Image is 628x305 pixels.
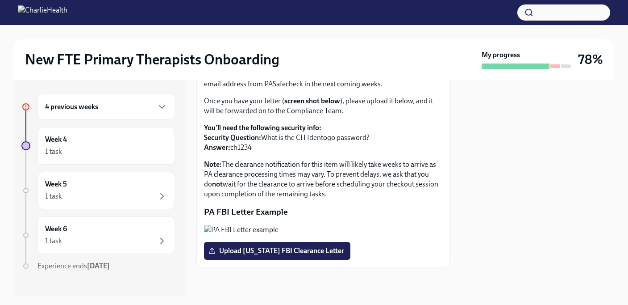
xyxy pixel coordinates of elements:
[45,191,62,201] div: 1 task
[204,160,222,169] strong: Note:
[37,94,175,120] div: 4 previous weeks
[204,96,442,116] p: Once you have your letter ( ), please upload it below, and it will be forwarded on to the Complia...
[45,179,67,189] h6: Week 5
[21,216,175,254] a: Week 61 task
[204,225,442,235] button: Zoom image
[45,102,98,112] h6: 4 previous weeks
[45,236,62,246] div: 1 task
[204,143,230,152] strong: Answer:
[37,262,110,270] span: Experience ends
[45,147,62,157] div: 1 task
[204,242,350,260] label: Upload [US_STATE] FBI Clearance Letter
[87,262,110,270] strong: [DATE]
[45,135,67,144] h6: Week 4
[18,5,67,20] img: CharlieHealth
[204,133,261,142] strong: Security Question:
[21,127,175,165] a: Week 41 task
[482,50,520,60] strong: My progress
[204,160,442,199] p: The clearance notification for this item will likely take weeks to arrive as PA clearance process...
[25,51,279,68] h2: New FTE Primary Therapists Onboarding
[21,172,175,209] a: Week 51 task
[578,51,603,68] h3: 78%
[204,123,321,132] strong: You'll need the following security info:
[284,97,340,105] strong: screen shot below
[45,224,67,234] h6: Week 6
[212,180,223,188] strong: not
[204,123,442,152] p: What is the CH Identogo password? ch1234
[210,246,344,255] span: Upload [US_STATE] FBI Clearance Letter
[204,206,442,218] p: PA FBI Letter Example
